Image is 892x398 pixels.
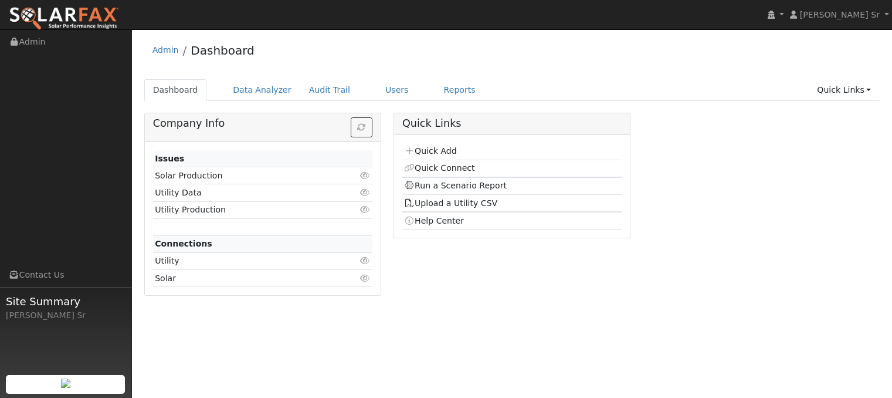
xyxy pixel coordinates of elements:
[153,117,372,130] h5: Company Info
[404,198,497,208] a: Upload a Utility CSV
[6,294,126,309] span: Site Summary
[153,184,337,201] td: Utility Data
[402,117,622,130] h5: Quick Links
[360,188,371,197] i: Click to view
[153,201,337,218] td: Utility Production
[404,181,507,190] a: Run a Scenario Report
[155,239,212,248] strong: Connections
[191,43,255,58] a: Dashboard
[808,79,880,101] a: Quick Links
[360,205,371,214] i: Click to view
[144,79,207,101] a: Dashboard
[435,79,484,101] a: Reports
[360,257,371,265] i: Click to view
[360,171,371,180] i: Click to view
[224,79,300,101] a: Data Analyzer
[377,79,418,101] a: Users
[404,216,464,225] a: Help Center
[404,163,474,173] a: Quick Connect
[404,146,456,156] a: Quick Add
[6,309,126,322] div: [PERSON_NAME] Sr
[300,79,359,101] a: Audit Trail
[153,252,337,269] td: Utility
[360,274,371,282] i: Click to view
[152,45,179,55] a: Admin
[153,270,337,287] td: Solar
[800,10,880,19] span: [PERSON_NAME] Sr
[153,167,337,184] td: Solar Production
[9,6,119,31] img: SolarFax
[155,154,184,163] strong: Issues
[61,379,70,388] img: retrieve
